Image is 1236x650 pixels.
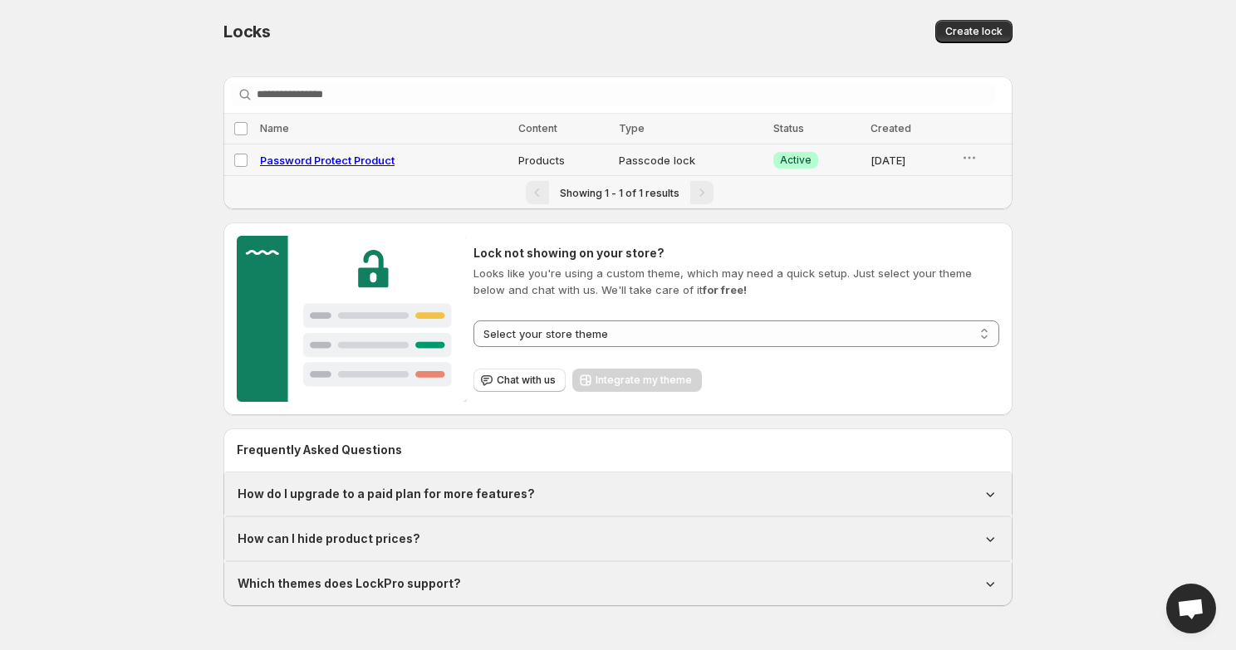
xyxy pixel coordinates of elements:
h1: How can I hide product prices? [238,530,420,547]
h2: Frequently Asked Questions [237,442,999,458]
h2: Lock not showing on your store? [473,245,999,261]
strong: for free! [703,283,747,296]
a: Open chat [1166,584,1216,633]
td: [DATE] [866,144,956,176]
span: Create lock [945,25,1003,38]
span: Chat with us [497,374,556,387]
span: Showing 1 - 1 of 1 results [560,187,679,199]
button: Create lock [935,20,1013,43]
h1: How do I upgrade to a paid plan for more features? [238,486,535,502]
p: Looks like you're using a custom theme, which may need a quick setup. Just select your theme belo... [473,265,999,298]
a: Password Protect Product [260,154,395,167]
span: Type [619,122,645,134]
img: Customer support [237,236,467,402]
td: Passcode lock [614,144,768,176]
button: Chat with us [473,369,566,392]
span: Created [871,122,911,134]
span: Name [260,122,289,134]
nav: Pagination [223,175,1013,209]
span: Status [773,122,804,134]
td: Products [513,144,614,176]
span: Locks [223,22,271,42]
span: Active [780,154,812,167]
h1: Which themes does LockPro support? [238,575,461,592]
span: Content [518,122,557,134]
